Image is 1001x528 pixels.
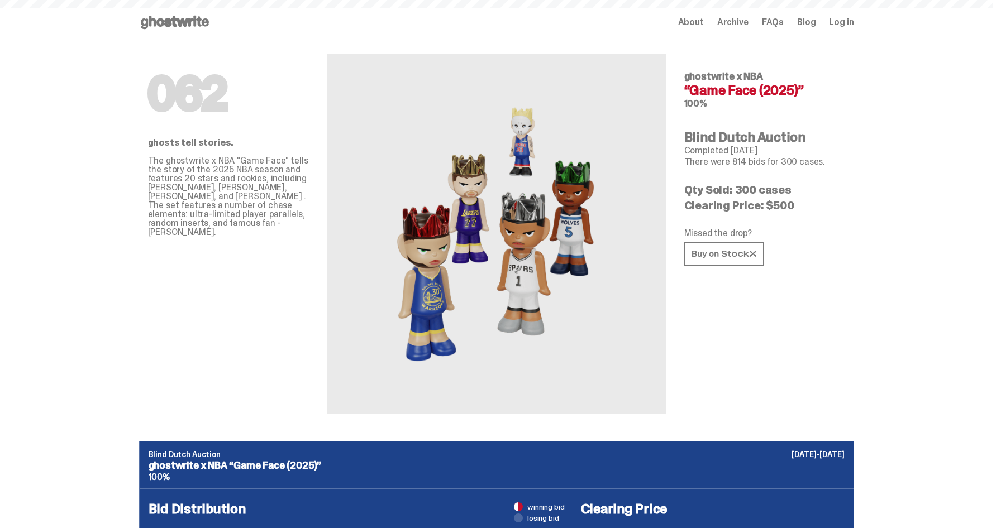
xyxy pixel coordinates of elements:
[684,98,707,109] span: 100%
[684,229,845,238] p: Missed the drop?
[797,18,816,27] a: Blog
[374,80,619,387] img: NBA&ldquo;Game Face (2025)&rdquo;
[684,131,845,144] h4: Blind Dutch Auction
[678,18,704,27] a: About
[829,18,854,27] a: Log in
[684,146,845,155] p: Completed [DATE]
[149,450,845,458] p: Blind Dutch Auction
[684,157,845,166] p: There were 814 bids for 300 cases.
[684,70,763,83] span: ghostwrite x NBA
[148,156,309,237] p: The ghostwrite x NBA "Game Face" tells the story of the 2025 NBA season and features 20 stars and...
[684,200,845,211] p: Clearing Price: $500
[149,460,845,471] p: ghostwrite x NBA “Game Face (2025)”
[149,471,170,483] span: 100%
[581,502,707,516] h4: Clearing Price
[148,138,309,147] p: ghosts tell stories.
[527,503,564,511] span: winning bid
[717,18,749,27] a: Archive
[527,514,559,522] span: losing bid
[792,450,844,458] p: [DATE]-[DATE]
[684,84,845,97] h4: “Game Face (2025)”
[684,184,845,195] p: Qty Sold: 300 cases
[762,18,784,27] a: FAQs
[148,71,309,116] h1: 062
